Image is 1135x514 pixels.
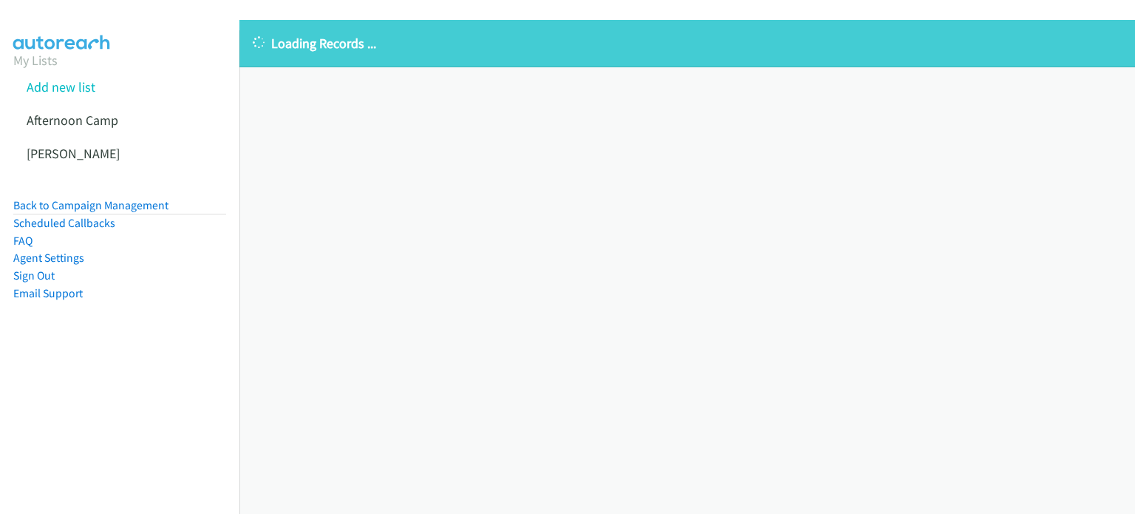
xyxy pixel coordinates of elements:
[13,52,58,69] a: My Lists
[13,251,84,265] a: Agent Settings
[27,145,120,162] a: [PERSON_NAME]
[27,112,118,129] a: Afternoon Camp
[253,33,1122,53] p: Loading Records ...
[13,216,115,230] a: Scheduled Callbacks
[27,78,95,95] a: Add new list
[13,198,168,212] a: Back to Campaign Management
[13,234,33,248] a: FAQ
[13,268,55,283] a: Sign Out
[13,286,83,300] a: Email Support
